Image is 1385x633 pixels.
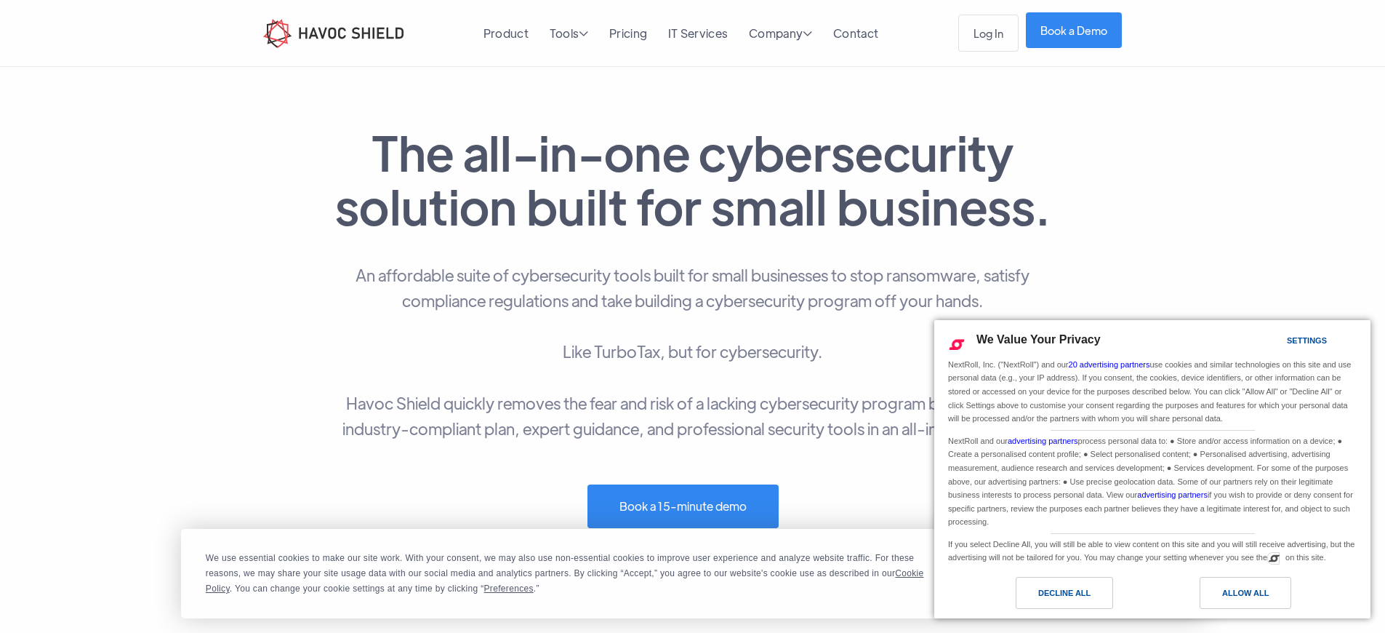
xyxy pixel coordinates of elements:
div: Settings [1287,333,1327,349]
a: Decline All [943,577,1152,616]
div: Allow All [1222,585,1269,601]
a: advertising partners [1008,437,1078,445]
span: We Value Your Privacy [976,333,1101,346]
div: NextRoll and our process personal data to: ● Store and/or access information on a device; ● Creat... [945,431,1360,530]
a: Allow All [1152,577,1362,616]
a: 20 advertising partners [1069,360,1150,369]
a: Settings [1261,329,1296,356]
div: NextRoll, Inc. ("NextRoll") and our use cookies and similar technologies on this site and use per... [945,357,1360,427]
a: advertising partners [1137,490,1208,499]
div: If you select Decline All, you will still be able to view content on this site and you will still... [945,534,1360,566]
div: Decline All [1038,585,1091,601]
